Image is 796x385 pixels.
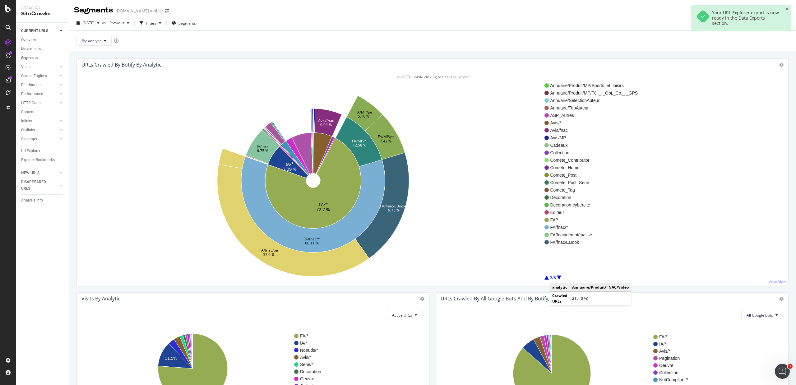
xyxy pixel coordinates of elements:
text: NotCompliant/* [659,377,689,382]
span: By: analytic [82,38,101,44]
div: Url Explorer [21,148,40,154]
span: All Google Bots [747,313,773,318]
div: Explorer Bookmarks [21,157,55,163]
text: Avis/* [300,355,311,360]
span: Comete_Home [550,165,638,171]
span: Decoration-cybercité [550,202,638,208]
button: All Google Bots [741,310,783,320]
span: Annuaire/TopAuteur [550,105,638,111]
span: Active URLs [392,313,412,318]
div: NEW URLS [21,170,39,176]
span: 2025 Sep. 1st [82,20,95,26]
div: CURRENT URLS [21,28,48,34]
div: 3/8 [550,275,556,281]
text: 37.6 % [263,252,275,257]
div: Search Engines [21,73,47,79]
span: Editeur [550,209,638,216]
a: Visits [21,64,58,70]
a: Segments [21,55,64,61]
div: Segments [74,5,113,16]
td: 215 (0 %) [570,292,631,305]
button: By: analytic [76,36,112,46]
span: Comete_Contributor [550,157,638,163]
span: vs [102,20,107,26]
td: Crawled URLs [550,292,570,305]
text: FA/fnac/pe [259,248,278,253]
h4: URLs Crawled By Botify By analytic [81,61,161,69]
span: Previous [107,20,124,26]
text: Noeuds/* [300,348,318,353]
text: IA/liste [257,144,269,149]
text: Pagination [659,356,680,361]
div: Visits [21,64,30,70]
h4: Visits by analytic [81,295,120,303]
text: Avis/fnac [318,118,334,123]
text: FA/MP/* [352,138,367,143]
div: arrow-right-arrow-left [165,9,169,13]
a: DISAPPEARED URLS [21,179,58,192]
button: Active URLs [387,310,423,320]
text: Oeuvre [659,363,673,368]
div: Performance [21,91,43,97]
div: HTTP Codes [21,100,42,106]
i: Options [420,297,424,301]
a: Distribution [21,82,58,88]
h4: URLs Crawled by All Google Bots and by Botify, by analytic [441,295,576,303]
span: Avis/MP [550,135,638,141]
span: Comete_Tag [550,187,638,193]
button: Segments [169,18,198,28]
button: Previous [107,18,132,28]
a: Movements [21,46,64,52]
text: 19.75 % [386,207,400,213]
span: FA/fnac/dématérialisé [550,232,638,238]
a: HTTP Codes [21,100,58,106]
text: 7.42 % [380,138,391,143]
text: 12.58 % [353,142,366,148]
span: Comete_Post_Serie [550,179,638,186]
a: Performance [21,91,58,97]
text: Serie/* [300,362,313,367]
a: Sitemaps [21,136,58,142]
div: Analytics [21,5,64,10]
a: Outlinks [21,127,58,133]
text: FA/MP/pt [378,134,394,139]
text: 5.16 % [358,114,370,119]
text: 60.11 % [305,240,319,246]
a: NEW URLS [21,170,58,176]
span: 1 [788,364,793,369]
a: Search Engines [21,73,58,79]
text: Oeuvre [300,376,314,381]
div: Overview [21,37,36,43]
div: SiteCrawler [21,10,64,17]
a: View More [769,279,787,285]
div: Inlinks [21,118,32,124]
span: FA/fnac/* [550,224,638,230]
span: Cadeaux [550,142,638,148]
div: Distribution [21,82,41,88]
div: Content [21,109,35,115]
td: analytic [550,284,570,292]
span: Annuaire/SelectionAuteur [550,97,638,104]
div: close toast [786,7,789,11]
div: [DOMAIN_NAME] mobile [116,8,163,14]
div: Sitemaps [21,136,37,142]
text: 7.09 % [283,166,297,172]
div: Your URL Explorer export is now ready in the Data Exports section. [712,10,780,26]
text: Decoration [300,369,321,374]
text: 11.5% [165,356,177,361]
span: FA/fnac/EBook [550,239,638,245]
div: Segments [21,55,38,61]
a: Content [21,109,64,115]
i: Options [779,63,784,67]
span: ASP_Autres [550,112,638,118]
button: [DATE] [74,18,102,28]
div: Outlinks [21,127,35,133]
span: Annuaire/Produit/MP/Sports_et_loisirs [550,82,638,89]
text: FA/MP/pe [355,109,372,115]
text: Collection [659,370,678,375]
iframe: Intercom live chat [775,364,790,379]
text: 72.7 % [316,206,330,212]
div: DISAPPEARED URLS [21,179,53,192]
span: Collection [550,150,638,156]
a: Inlinks [21,118,58,124]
